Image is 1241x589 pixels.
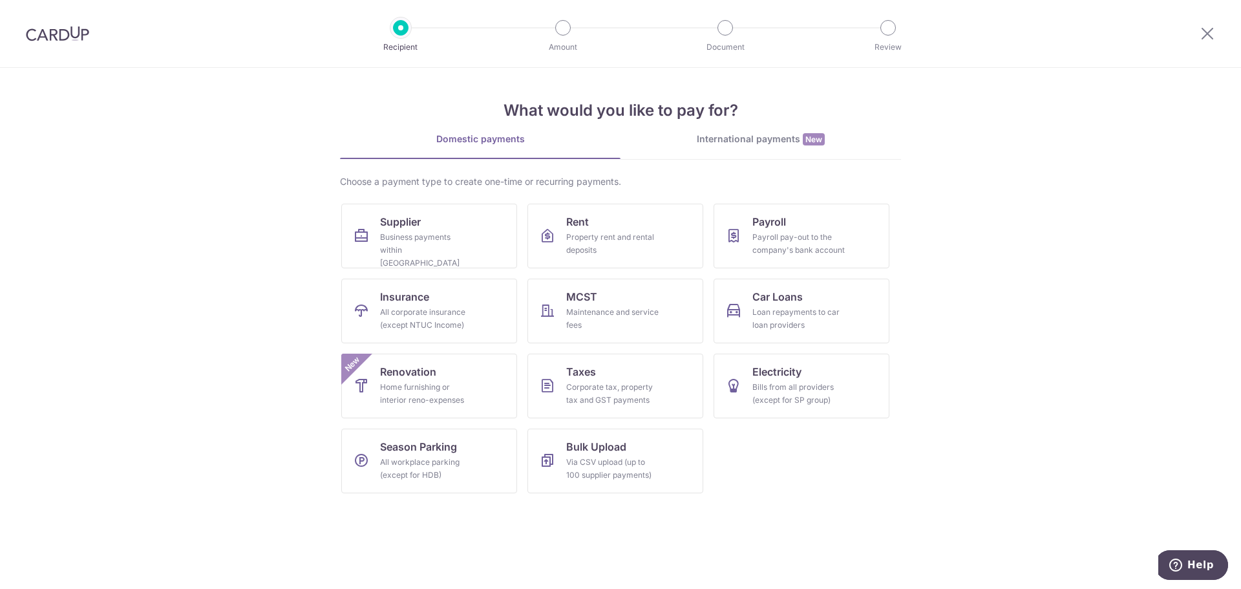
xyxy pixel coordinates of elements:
[342,354,363,375] span: New
[840,41,936,54] p: Review
[380,364,436,380] span: Renovation
[341,429,517,493] a: Season ParkingAll workplace parking (except for HDB)
[752,306,845,332] div: Loan repayments to car loan providers
[515,41,611,54] p: Amount
[752,289,803,305] span: Car Loans
[566,214,589,230] span: Rent
[752,381,845,407] div: Bills from all providers (except for SP group)
[566,364,596,380] span: Taxes
[29,9,56,21] span: Help
[340,99,901,122] h4: What would you like to pay for?
[380,231,473,270] div: Business payments within [GEOGRAPHIC_DATA]
[527,204,703,268] a: RentProperty rent and rental deposits
[566,289,597,305] span: MCST
[341,204,517,268] a: SupplierBusiness payments within [GEOGRAPHIC_DATA]
[527,354,703,418] a: TaxesCorporate tax, property tax and GST payments
[380,456,473,482] div: All workplace parking (except for HDB)
[380,439,457,455] span: Season Parking
[752,214,786,230] span: Payroll
[566,439,626,455] span: Bulk Upload
[752,231,845,257] div: Payroll pay-out to the company's bank account
[752,364,801,380] span: Electricity
[714,204,889,268] a: PayrollPayroll pay-out to the company's bank account
[380,306,473,332] div: All corporate insurance (except NTUC Income)
[566,231,659,257] div: Property rent and rental deposits
[527,429,703,493] a: Bulk UploadVia CSV upload (up to 100 supplier payments)
[677,41,773,54] p: Document
[380,381,473,407] div: Home furnishing or interior reno-expenses
[340,133,620,145] div: Domestic payments
[566,306,659,332] div: Maintenance and service fees
[527,279,703,343] a: MCSTMaintenance and service fees
[340,175,901,188] div: Choose a payment type to create one-time or recurring payments.
[803,133,825,145] span: New
[353,41,449,54] p: Recipient
[714,279,889,343] a: Car LoansLoan repayments to car loan providers
[620,133,901,146] div: International payments
[380,289,429,305] span: Insurance
[380,214,421,230] span: Supplier
[341,354,517,418] a: RenovationHome furnishing or interior reno-expensesNew
[1158,550,1228,583] iframe: Opens a widget where you can find more information
[714,354,889,418] a: ElectricityBills from all providers (except for SP group)
[566,381,659,407] div: Corporate tax, property tax and GST payments
[26,26,89,41] img: CardUp
[341,279,517,343] a: InsuranceAll corporate insurance (except NTUC Income)
[566,456,659,482] div: Via CSV upload (up to 100 supplier payments)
